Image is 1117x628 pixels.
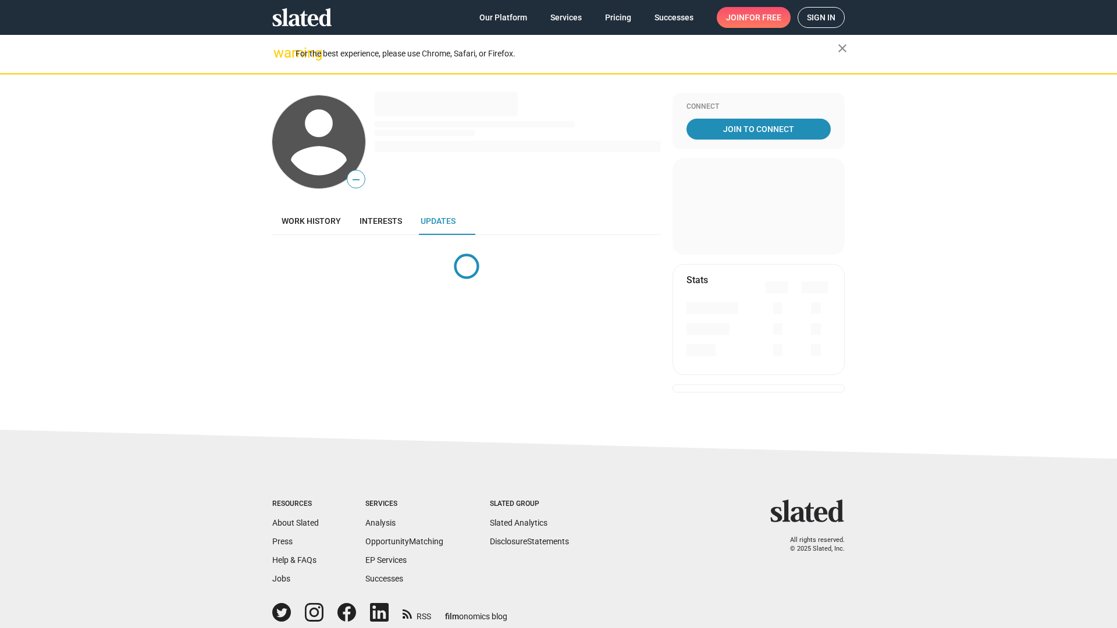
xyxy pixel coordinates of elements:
span: Sign in [807,8,835,27]
a: OpportunityMatching [365,537,443,546]
span: Successes [654,7,693,28]
span: Join To Connect [689,119,828,140]
span: Join [726,7,781,28]
a: Pricing [596,7,641,28]
div: Services [365,499,443,509]
span: Updates [421,216,456,226]
mat-icon: close [835,41,849,55]
span: Services [550,7,582,28]
a: Help & FAQs [272,555,316,565]
mat-icon: warning [273,46,287,60]
a: Work history [272,207,350,235]
span: Pricing [605,7,631,28]
a: Successes [645,7,703,28]
div: Connect [686,102,831,112]
a: Analysis [365,518,396,527]
a: Services [541,7,591,28]
span: for free [745,7,781,28]
span: film [445,612,459,621]
a: EP Services [365,555,407,565]
div: Resources [272,499,319,509]
span: — [347,172,365,187]
div: Slated Group [490,499,569,509]
div: For the best experience, please use Chrome, Safari, or Firefox. [296,46,838,62]
a: Sign in [798,7,845,28]
span: Work history [282,216,341,226]
mat-card-title: Stats [686,274,708,286]
a: Jobs [272,574,290,583]
p: All rights reserved. © 2025 Slated, Inc. [778,536,845,553]
span: Interests [360,216,402,226]
a: Updates [411,207,465,235]
a: Our Platform [470,7,536,28]
a: filmonomics blog [445,602,507,622]
span: Our Platform [479,7,527,28]
a: RSS [403,604,431,622]
a: Successes [365,574,403,583]
a: Interests [350,207,411,235]
a: Join To Connect [686,119,831,140]
a: DisclosureStatements [490,537,569,546]
a: Slated Analytics [490,518,547,527]
a: Joinfor free [717,7,791,28]
a: About Slated [272,518,319,527]
a: Press [272,537,293,546]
